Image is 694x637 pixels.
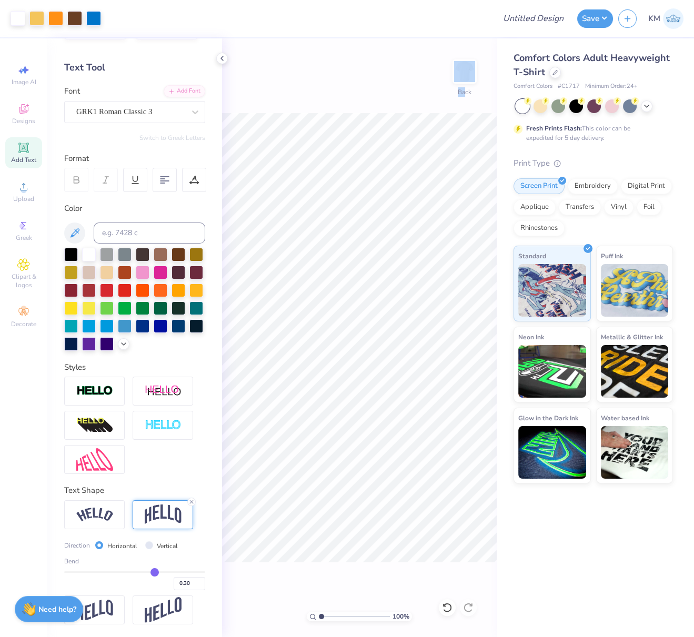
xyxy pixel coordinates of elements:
button: Save [577,9,613,28]
div: Add Font [164,85,205,97]
span: Greek [16,234,32,242]
img: Katrina Mae Mijares [663,8,683,29]
span: Comfort Colors Adult Heavyweight T-Shirt [514,52,670,78]
div: Embroidery [568,178,618,194]
input: e.g. 7428 c [94,223,205,244]
input: Untitled Design [495,8,572,29]
img: 3d Illusion [76,417,113,434]
div: Digital Print [621,178,672,194]
div: Foil [637,199,661,215]
img: Shadow [145,385,182,398]
div: Styles [64,361,205,373]
label: Horizontal [107,541,137,551]
a: KM [648,8,683,29]
span: Clipart & logos [5,272,42,289]
label: Font [64,85,80,97]
span: Glow in the Dark Ink [518,412,578,423]
img: Arch [145,504,182,524]
img: Free Distort [76,448,113,471]
div: Text Tool [64,60,205,75]
div: Text Shape [64,484,205,497]
span: Bend [64,557,79,566]
img: Rise [145,597,182,623]
span: Upload [13,195,34,203]
span: Image AI [12,78,36,86]
span: 100 % [393,612,409,621]
div: Applique [514,199,556,215]
span: Decorate [11,320,36,328]
div: Format [64,153,206,165]
span: Add Text [11,156,36,164]
img: Metallic & Glitter Ink [601,345,669,398]
span: Comfort Colors [514,82,552,91]
img: Water based Ink [601,426,669,479]
img: Neon Ink [518,345,586,398]
img: Glow in the Dark Ink [518,426,586,479]
div: This color can be expedited for 5 day delivery. [526,124,656,143]
img: Arc [76,508,113,522]
img: Puff Ink [601,264,669,317]
span: Standard [518,250,546,261]
span: Water based Ink [601,412,649,423]
img: Stroke [76,385,113,397]
strong: Fresh Prints Flash: [526,124,582,133]
span: Designs [12,117,35,125]
div: Screen Print [514,178,565,194]
img: Flag [76,600,113,620]
span: # C1717 [558,82,580,91]
label: Vertical [157,541,178,551]
img: Back [454,61,475,82]
button: Switch to Greek Letters [139,134,205,142]
span: Metallic & Glitter Ink [601,331,663,342]
img: Negative Space [145,419,182,431]
span: Neon Ink [518,331,544,342]
div: Rhinestones [514,220,565,236]
div: Print Type [514,157,673,169]
div: Color [64,203,205,215]
span: KM [648,13,660,25]
div: Vinyl [604,199,633,215]
div: Back [458,87,471,97]
span: Puff Ink [601,250,623,261]
span: Minimum Order: 24 + [585,82,638,91]
strong: Need help? [38,604,76,614]
img: Standard [518,264,586,317]
div: Transfers [559,199,601,215]
span: Direction [64,541,90,550]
